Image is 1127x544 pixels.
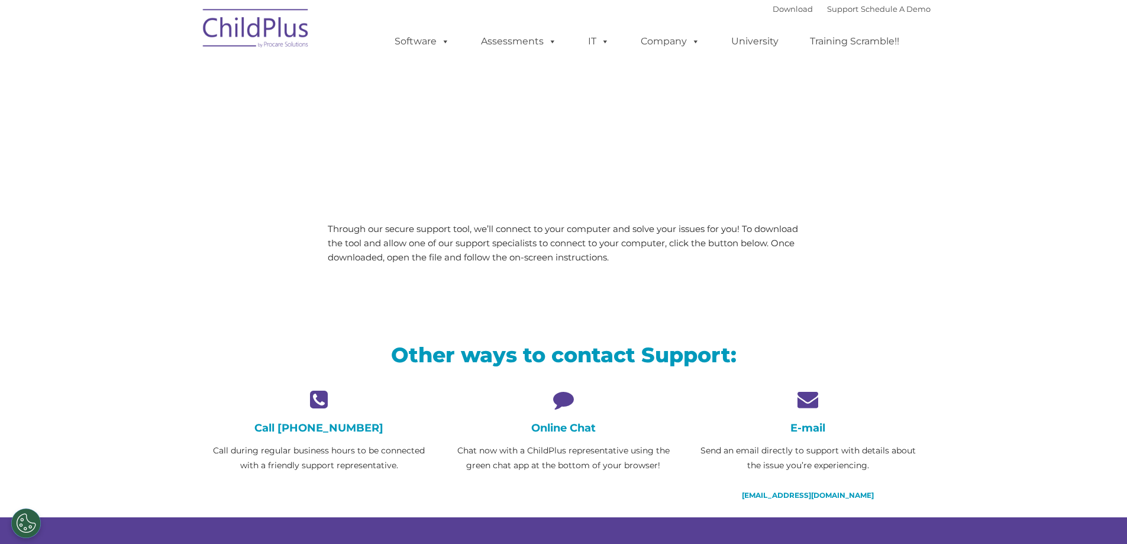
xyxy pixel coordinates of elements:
a: Download [773,4,813,14]
p: Through our secure support tool, we’ll connect to your computer and solve your issues for you! To... [328,222,799,265]
h4: Online Chat [450,421,677,434]
a: [EMAIL_ADDRESS][DOMAIN_NAME] [742,491,874,500]
a: Training Scramble!! [798,30,911,53]
font: | [773,4,931,14]
button: Cookies Settings [11,508,41,538]
a: Schedule A Demo [861,4,931,14]
p: Call during regular business hours to be connected with a friendly support representative. [206,443,432,473]
p: Chat now with a ChildPlus representative using the green chat app at the bottom of your browser! [450,443,677,473]
a: Software [383,30,461,53]
a: University [719,30,790,53]
h4: Call [PHONE_NUMBER] [206,421,432,434]
img: ChildPlus by Procare Solutions [197,1,315,60]
a: Support [827,4,858,14]
a: Assessments [469,30,569,53]
span: LiveSupport with SplashTop [206,85,648,121]
a: Company [629,30,712,53]
p: Send an email directly to support with details about the issue you’re experiencing. [695,443,921,473]
h4: E-mail [695,421,921,434]
a: IT [576,30,621,53]
h2: Other ways to contact Support: [206,342,922,368]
